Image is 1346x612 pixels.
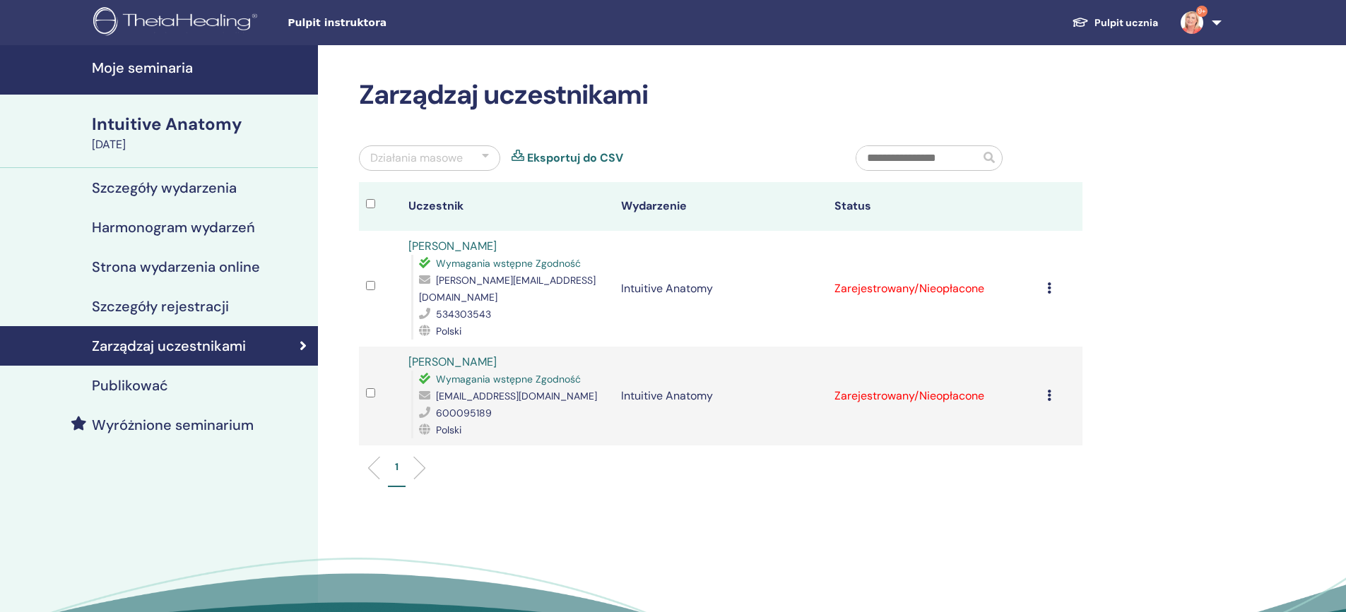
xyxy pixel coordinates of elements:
h4: Szczegóły wydarzenia [92,179,237,196]
h4: Szczegóły rejestracji [92,298,229,315]
div: Działania masowe [370,150,463,167]
a: Pulpit ucznia [1061,10,1169,36]
th: Wydarzenie [614,182,827,231]
span: 600095189 [436,407,492,419]
h4: Strona wydarzenia online [92,258,260,275]
td: Intuitive Anatomy [614,231,827,347]
a: Intuitive Anatomy[DATE] [83,112,318,153]
span: Polski [436,424,461,436]
span: 534303543 [436,308,491,320]
span: [PERSON_NAME][EMAIL_ADDRESS][DOMAIN_NAME] [419,274,596,304]
div: [DATE] [92,136,309,153]
span: Polski [436,325,461,337]
a: [PERSON_NAME] [408,354,497,369]
p: 1 [395,460,399,474]
h4: Zarządzaj uczestnikami [92,337,246,354]
a: Eksportuj do CSV [527,150,623,167]
td: Intuitive Anatomy [614,347,827,445]
h4: Harmonogram wydarzeń [92,219,255,236]
a: [PERSON_NAME] [408,239,497,253]
span: [EMAIL_ADDRESS][DOMAIN_NAME] [436,390,597,402]
img: default.jpg [1181,11,1203,34]
th: Status [827,182,1040,231]
span: 9+ [1196,6,1208,17]
img: logo.png [93,7,262,39]
h4: Moje seminaria [92,59,309,76]
th: Uczestnik [401,182,614,231]
h2: Zarządzaj uczestnikami [359,79,1082,112]
h4: Wyróżnione seminarium [92,416,254,433]
h4: Publikować [92,377,168,394]
span: Pulpit instruktora [288,16,500,30]
span: Wymagania wstępne Zgodność [436,373,581,385]
img: graduation-cap-white.svg [1072,16,1089,28]
div: Intuitive Anatomy [92,112,309,136]
span: Wymagania wstępne Zgodność [436,257,581,270]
